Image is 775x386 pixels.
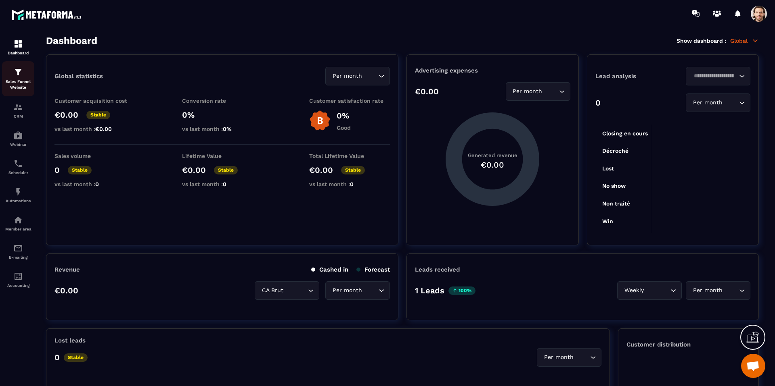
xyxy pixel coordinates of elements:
[95,181,99,187] span: 0
[691,286,724,295] span: Per month
[602,200,630,207] tspan: Non traité
[13,215,23,225] img: automations
[691,72,737,81] input: Search for option
[182,153,263,159] p: Lifetime Value
[46,35,97,46] h3: Dashboard
[2,266,34,294] a: accountantaccountantAccounting
[54,126,135,132] p: vs last month :
[602,130,647,137] tspan: Closing en cours
[686,281,750,300] div: Search for option
[309,98,390,104] p: Customer satisfaction rate
[64,353,88,362] p: Stable
[182,126,263,132] p: vs last month :
[325,281,390,300] div: Search for option
[2,153,34,181] a: schedulerschedulerScheduler
[54,153,135,159] p: Sales volume
[542,353,575,362] span: Per month
[68,166,92,174] p: Stable
[54,110,78,120] p: €0.00
[309,165,333,175] p: €0.00
[2,227,34,231] p: Member area
[356,266,390,273] p: Forecast
[2,170,34,175] p: Scheduler
[575,353,588,362] input: Search for option
[2,33,34,61] a: formationformationDashboard
[448,286,475,295] p: 100%
[2,125,34,153] a: automationsautomationsWebinar
[182,165,206,175] p: €0.00
[677,37,726,44] p: Show dashboard :
[617,281,682,300] div: Search for option
[337,111,351,120] p: 0%
[13,131,23,140] img: automations
[730,37,759,44] p: Global
[285,286,306,295] input: Search for option
[13,159,23,168] img: scheduler
[13,67,23,77] img: formation
[595,73,673,80] p: Lead analysis
[86,111,110,119] p: Stable
[622,286,645,295] span: Weekly
[602,218,613,224] tspan: Win
[311,266,348,273] p: Cashed in
[2,181,34,209] a: automationsautomationsAutomations
[13,187,23,197] img: automations
[602,183,626,189] tspan: No show
[223,126,232,132] span: 0%
[415,67,570,74] p: Advertising expenses
[95,126,112,132] span: €0.00
[506,82,570,101] div: Search for option
[2,51,34,55] p: Dashboard
[325,67,390,85] div: Search for option
[544,87,557,96] input: Search for option
[13,272,23,281] img: accountant
[13,243,23,253] img: email
[724,98,737,107] input: Search for option
[331,286,364,295] span: Per month
[54,73,103,80] p: Global statistics
[2,237,34,266] a: emailemailE-mailing
[11,7,84,22] img: logo
[341,166,365,174] p: Stable
[626,341,750,348] p: Customer distribution
[415,87,439,96] p: €0.00
[364,286,377,295] input: Search for option
[54,98,135,104] p: Customer acquisition cost
[724,286,737,295] input: Search for option
[54,286,78,295] p: €0.00
[2,114,34,118] p: CRM
[686,93,750,112] div: Search for option
[415,266,460,273] p: Leads received
[2,61,34,96] a: formationformationSales Funnel Website
[13,102,23,112] img: formation
[54,181,135,187] p: vs last month :
[309,153,390,159] p: Total Lifetime Value
[309,181,390,187] p: vs last month :
[182,98,263,104] p: Conversion rate
[686,67,750,85] div: Search for option
[255,281,319,300] div: Search for option
[54,266,80,273] p: Revenue
[364,72,377,81] input: Search for option
[54,337,86,344] p: Lost leads
[182,181,263,187] p: vs last month :
[602,165,614,172] tspan: Lost
[2,255,34,259] p: E-mailing
[2,199,34,203] p: Automations
[595,98,601,108] p: 0
[691,98,724,107] span: Per month
[602,147,628,154] tspan: Décroché
[350,181,354,187] span: 0
[511,87,544,96] span: Per month
[2,142,34,147] p: Webinar
[741,354,765,378] div: Ouvrir le chat
[54,353,60,362] p: 0
[2,209,34,237] a: automationsautomationsMember area
[182,110,263,120] p: 0%
[13,39,23,49] img: formation
[2,79,34,90] p: Sales Funnel Website
[260,286,285,295] span: CA Brut
[2,283,34,288] p: Accounting
[415,286,444,295] p: 1 Leads
[214,166,238,174] p: Stable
